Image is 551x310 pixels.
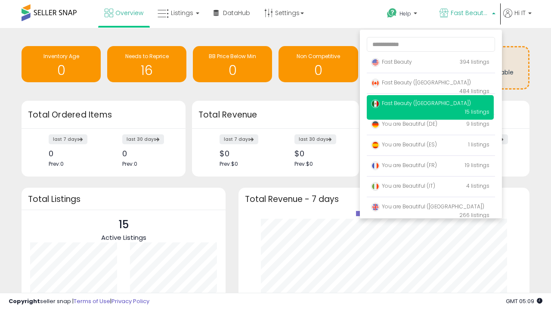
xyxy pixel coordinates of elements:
img: uk.png [371,203,380,211]
a: Needs to Reprice 16 [107,46,186,82]
div: 0 [49,149,97,158]
label: last 7 days [220,134,258,144]
label: last 30 days [294,134,336,144]
a: Terms of Use [74,297,110,305]
span: Prev: 0 [122,160,137,167]
span: Fast Beauty ([GEOGRAPHIC_DATA]) [371,79,471,86]
span: 19 listings [465,161,489,169]
span: DataHub [223,9,250,17]
span: 9 listings [466,120,489,127]
span: 266 listings [459,211,489,219]
h3: Total Ordered Items [28,109,179,121]
div: 0 [122,149,170,158]
p: 15 [101,217,146,233]
span: You are Beautiful (ES) [371,141,437,148]
a: Hi IT [503,9,532,28]
span: Overview [115,9,143,17]
img: italy.png [371,182,380,191]
span: 4 listings [466,182,489,189]
a: Inventory Age 0 [22,46,101,82]
img: canada.png [371,79,380,87]
a: Help [380,1,432,28]
span: 484 listings [459,87,489,95]
span: Active Listings [101,233,146,242]
img: spain.png [371,141,380,149]
span: 2025-09-13 05:09 GMT [506,297,542,305]
span: Prev: $0 [294,160,313,167]
span: You are Beautiful (DE) [371,120,437,127]
h3: Total Revenue [198,109,353,121]
span: Fast Beauty ([GEOGRAPHIC_DATA]) [371,99,471,107]
a: Privacy Policy [111,297,149,305]
span: Listings [171,9,193,17]
strong: Copyright [9,297,40,305]
span: 15 listings [465,108,489,115]
div: $0 [220,149,269,158]
h1: 0 [26,63,96,77]
span: You are Beautiful (IT) [371,182,435,189]
span: 1 listings [468,141,489,148]
img: france.png [371,161,380,170]
span: Fast Beauty [371,58,412,65]
a: Non Competitive 0 [279,46,358,82]
span: Fast Beauty ([GEOGRAPHIC_DATA]) [451,9,489,17]
img: mexico.png [371,99,380,108]
span: Non Competitive [297,53,340,60]
h3: Total Revenue - 7 days [245,196,523,202]
i: Get Help [387,8,397,19]
span: Needs to Reprice [125,53,169,60]
span: 394 listings [460,58,489,65]
span: Prev: 0 [49,160,64,167]
span: Hi IT [514,9,526,17]
img: usa.png [371,58,380,67]
span: Inventory Age [43,53,79,60]
h1: 0 [283,63,353,77]
a: BB Price Below Min 0 [193,46,272,82]
label: last 7 days [49,134,87,144]
h1: 0 [197,63,268,77]
div: seller snap | | [9,298,149,306]
img: germany.png [371,120,380,129]
h1: 16 [111,63,182,77]
span: BB Price Below Min [209,53,256,60]
span: You are Beautiful (FR) [371,161,437,169]
h3: Total Listings [28,196,219,202]
span: Prev: $0 [220,160,238,167]
span: Help [399,10,411,17]
span: You are Beautiful ([GEOGRAPHIC_DATA]) [371,203,484,210]
div: $0 [294,149,344,158]
label: last 30 days [122,134,164,144]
